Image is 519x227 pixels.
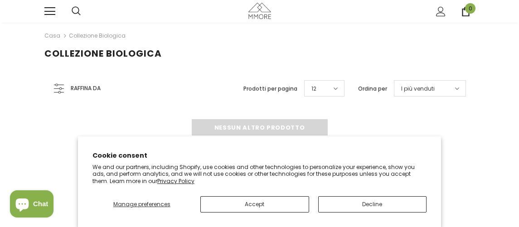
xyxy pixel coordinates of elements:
[44,30,60,41] a: Casa
[92,196,191,213] button: Manage preferences
[465,3,475,14] span: 0
[401,84,435,93] span: I più venduti
[92,151,427,160] h2: Cookie consent
[7,190,56,220] inbox-online-store-chat: Shopify online store chat
[69,32,126,39] a: Collezione biologica
[200,196,309,213] button: Accept
[358,84,387,93] label: Ordina per
[71,83,101,93] span: Raffina da
[248,3,271,19] img: Casi MMORE
[157,177,194,185] a: Privacy Policy
[113,200,170,208] span: Manage preferences
[318,196,427,213] button: Decline
[92,164,427,185] p: We and our partners, including Shopify, use cookies and other technologies to personalize your ex...
[311,84,316,93] span: 12
[44,47,162,60] span: Collezione biologica
[461,7,470,16] a: 0
[243,84,297,93] label: Prodotti per pagina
